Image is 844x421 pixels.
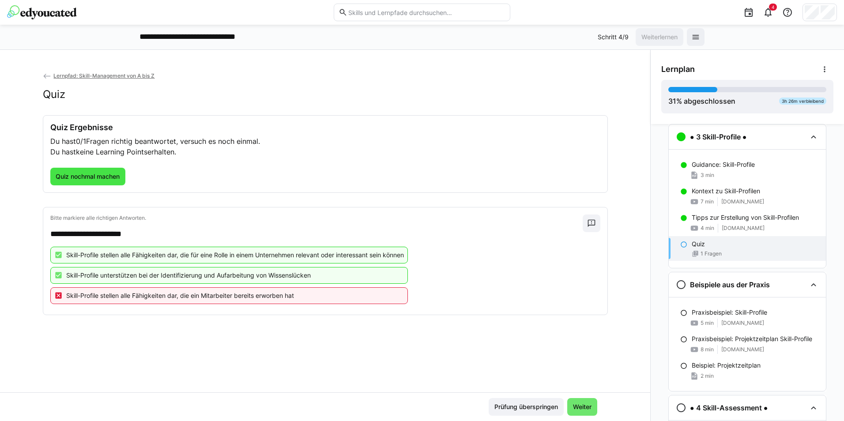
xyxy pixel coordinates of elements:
[43,88,65,101] h2: Quiz
[721,198,764,205] span: [DOMAIN_NAME]
[721,346,764,353] span: [DOMAIN_NAME]
[50,214,583,222] p: Bitte markiere alle richtigen Antworten.
[50,147,600,157] p: Du hast erhalten.
[76,137,86,146] span: 0/1
[692,308,767,317] p: Praxisbeispiel: Skill-Profile
[50,168,126,185] button: Quiz nochmal machen
[701,372,714,380] span: 2 min
[493,402,559,411] span: Prüfung überspringen
[722,225,765,232] span: [DOMAIN_NAME]
[661,64,695,74] span: Lernplan
[598,33,629,41] p: Schritt 4/9
[43,72,155,79] a: Lernpfad: Skill-Management von A bis Z
[701,225,714,232] span: 4 min
[692,335,812,343] p: Praxisbeispiel: Projektzeitplan Skill-Profile
[567,398,597,416] button: Weiter
[66,271,311,280] p: Skill-Profile unterstützen bei der Identifizierung und Aufarbeitung von Wissenslücken
[721,320,764,327] span: [DOMAIN_NAME]
[692,361,761,370] p: Beispiel: Projektzeitplan
[50,123,600,132] h3: Quiz Ergebnisse
[66,251,404,259] p: Skill-Profile stellen alle Fähigkeiten dar, die für eine Rolle in einem Unternehmen relevant oder...
[701,250,722,257] span: 1 Fragen
[690,132,746,141] h3: ● 3 Skill-Profile ●
[572,402,593,411] span: Weiter
[50,136,600,147] p: Du hast Fragen richtig beantwortet, versuch es noch einmal.
[53,72,154,79] span: Lernpfad: Skill-Management von A bis Z
[636,28,683,46] button: Weiterlernen
[668,97,676,105] span: 31
[701,320,714,327] span: 5 min
[692,213,799,222] p: Tipps zur Erstellung von Skill-Profilen
[692,187,760,195] p: Kontext zu Skill-Profilen
[347,8,505,16] input: Skills und Lernpfade durchsuchen…
[54,172,121,181] span: Quiz nochmal machen
[692,160,755,169] p: Guidance: Skill-Profile
[668,96,735,106] div: % abgeschlossen
[66,291,294,300] p: Skill-Profile stellen alle Fähigkeiten dar, die ein Mitarbeiter bereits erworben hat
[701,198,714,205] span: 7 min
[701,346,714,353] span: 8 min
[772,4,774,10] span: 4
[692,240,705,248] p: Quiz
[76,147,147,156] span: keine Learning Points
[489,398,564,416] button: Prüfung überspringen
[690,280,770,289] h3: Beispiele aus der Praxis
[779,98,826,105] div: 3h 26m verbleibend
[640,33,679,41] span: Weiterlernen
[690,403,768,412] h3: ● 4 Skill-Assessment ●
[701,172,714,179] span: 3 min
